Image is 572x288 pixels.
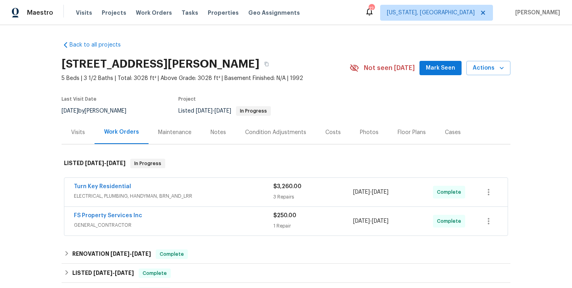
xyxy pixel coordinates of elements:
[93,270,112,276] span: [DATE]
[182,10,198,16] span: Tasks
[157,250,187,258] span: Complete
[353,189,370,195] span: [DATE]
[74,221,273,229] span: GENERAL_CONTRACTOR
[106,160,126,166] span: [DATE]
[62,245,510,264] div: RENOVATION [DATE]-[DATE]Complete
[360,128,379,136] div: Photos
[445,128,461,136] div: Cases
[369,5,374,13] div: 12
[139,269,170,277] span: Complete
[353,188,388,196] span: -
[178,108,271,114] span: Listed
[214,108,231,114] span: [DATE]
[72,249,151,259] h6: RENOVATION
[104,128,139,136] div: Work Orders
[273,222,353,230] div: 1 Repair
[245,128,306,136] div: Condition Adjustments
[64,159,126,168] h6: LISTED
[273,184,301,189] span: $3,260.00
[158,128,191,136] div: Maintenance
[208,9,239,17] span: Properties
[74,184,131,189] a: Turn Key Residential
[136,9,172,17] span: Work Orders
[62,74,350,82] span: 5 Beds | 3 1/2 Baths | Total: 3028 ft² | Above Grade: 3028 ft² | Basement Finished: N/A | 1992
[62,151,510,176] div: LISTED [DATE]-[DATE]In Progress
[325,128,341,136] div: Costs
[102,9,126,17] span: Projects
[110,251,151,257] span: -
[259,57,274,71] button: Copy Address
[466,61,510,76] button: Actions
[131,160,164,167] span: In Progress
[62,108,78,114] span: [DATE]
[93,270,134,276] span: -
[248,9,300,17] span: Geo Assignments
[353,218,370,224] span: [DATE]
[62,106,136,116] div: by [PERSON_NAME]
[74,213,142,218] a: FS Property Services Inc
[372,218,388,224] span: [DATE]
[426,63,455,73] span: Mark Seen
[273,193,353,201] div: 3 Repairs
[27,9,53,17] span: Maestro
[387,9,475,17] span: [US_STATE], [GEOGRAPHIC_DATA]
[512,9,560,17] span: [PERSON_NAME]
[85,160,104,166] span: [DATE]
[437,188,464,196] span: Complete
[71,128,85,136] div: Visits
[196,108,231,114] span: -
[398,128,426,136] div: Floor Plans
[364,64,415,72] span: Not seen [DATE]
[132,251,151,257] span: [DATE]
[62,264,510,283] div: LISTED [DATE]-[DATE]Complete
[419,61,462,76] button: Mark Seen
[178,97,196,101] span: Project
[62,60,259,68] h2: [STREET_ADDRESS][PERSON_NAME]
[437,217,464,225] span: Complete
[473,63,504,73] span: Actions
[76,9,92,17] span: Visits
[372,189,388,195] span: [DATE]
[196,108,213,114] span: [DATE]
[273,213,296,218] span: $250.00
[62,41,138,49] a: Back to all projects
[211,128,226,136] div: Notes
[115,270,134,276] span: [DATE]
[110,251,129,257] span: [DATE]
[85,160,126,166] span: -
[237,109,270,113] span: In Progress
[72,269,134,278] h6: LISTED
[74,192,273,200] span: ELECTRICAL, PLUMBING, HANDYMAN, BRN_AND_LRR
[62,97,97,101] span: Last Visit Date
[353,217,388,225] span: -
